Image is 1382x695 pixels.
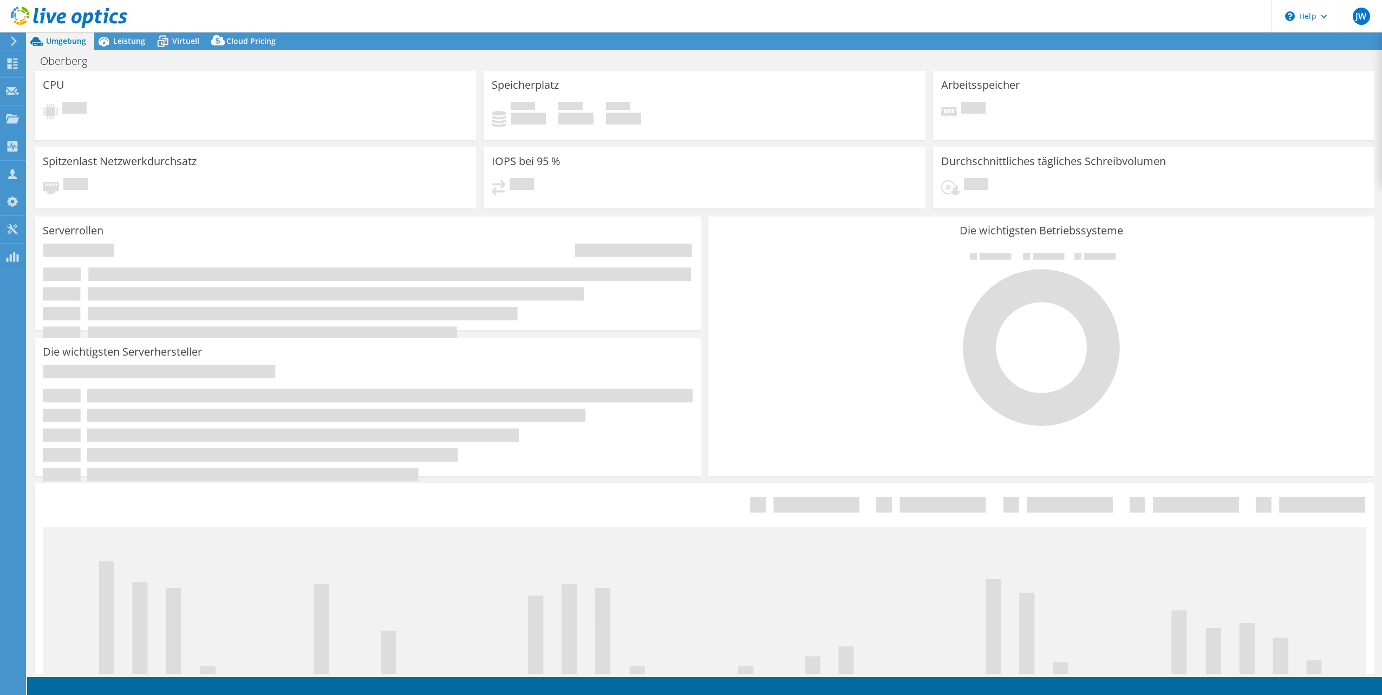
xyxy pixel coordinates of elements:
[492,79,559,91] h3: Speicherplatz
[172,36,199,46] span: Virtuell
[511,113,546,124] h4: 0 GiB
[1353,8,1370,25] span: JW
[43,225,103,237] h3: Serverrollen
[510,178,534,193] span: Ausstehend
[226,36,276,46] span: Cloud Pricing
[558,102,583,113] span: Verfügbar
[113,36,145,46] span: Leistung
[43,155,197,167] h3: Spitzenlast Netzwerkdurchsatz
[941,155,1166,167] h3: Durchschnittliches tägliches Schreibvolumen
[716,225,1366,237] h3: Die wichtigsten Betriebssysteme
[43,79,64,91] h3: CPU
[606,113,641,124] h4: 0 GiB
[511,102,535,113] span: Belegt
[46,36,86,46] span: Umgebung
[961,102,986,116] span: Ausstehend
[941,79,1020,91] h3: Arbeitsspeicher
[43,346,202,358] h3: Die wichtigsten Serverhersteller
[63,178,88,193] span: Ausstehend
[35,55,104,67] h1: Oberberg
[558,113,594,124] h4: 0 GiB
[62,102,87,116] span: Ausstehend
[606,102,630,113] span: Insgesamt
[964,178,988,193] span: Ausstehend
[492,155,560,167] h3: IOPS bei 95 %
[1285,11,1295,21] svg: \n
